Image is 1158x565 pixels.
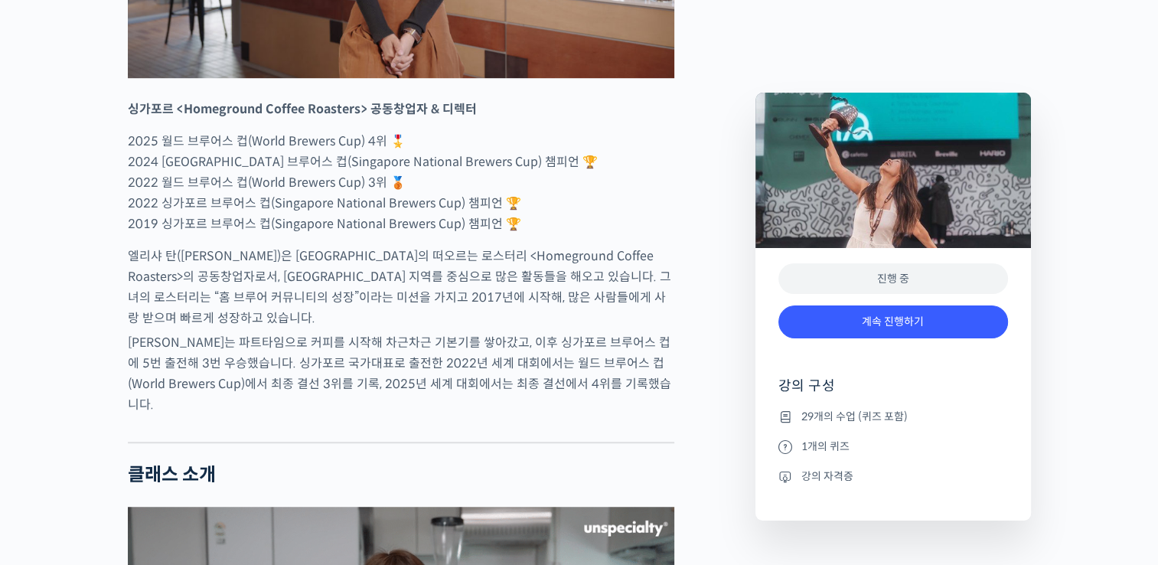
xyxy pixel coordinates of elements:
[5,438,101,476] a: 홈
[778,467,1008,485] li: 강의 자격증
[778,377,1008,407] h4: 강의 구성
[140,462,158,474] span: 대화
[778,263,1008,295] div: 진행 중
[778,437,1008,456] li: 1개의 퀴즈
[128,101,477,117] strong: 싱가포르 <Homeground Coffee Roasters> 공동창업자 & 디렉터
[128,246,674,328] p: 엘리샤 탄([PERSON_NAME])은 [GEOGRAPHIC_DATA]의 떠오르는 로스터리 <Homeground Coffee Roasters>의 공동창업자로서, [GEOGRA...
[778,305,1008,338] a: 계속 진행하기
[778,407,1008,426] li: 29개의 수업 (퀴즈 포함)
[128,131,674,234] p: 2025 월드 브루어스 컵(World Brewers Cup) 4위 🎖️ 2024 [GEOGRAPHIC_DATA] 브루어스 컵(Singapore National Brewers ...
[128,332,674,415] p: [PERSON_NAME]는 파트타임으로 커피를 시작해 차근차근 기본기를 쌓아갔고, 이후 싱가포르 브루어스 컵에 5번 출전해 3번 우승했습니다. 싱가포르 국가대표로 출전한 20...
[236,461,255,473] span: 설정
[197,438,294,476] a: 설정
[101,438,197,476] a: 대화
[128,463,216,486] strong: 클래스 소개
[48,461,57,473] span: 홈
